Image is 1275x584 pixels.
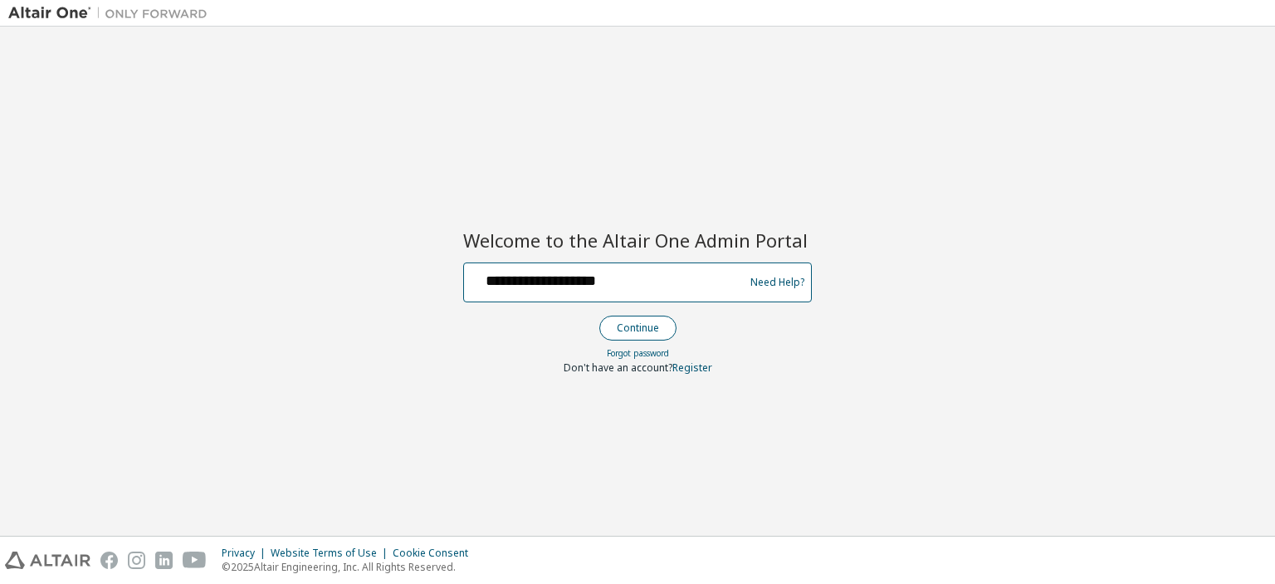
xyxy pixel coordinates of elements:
a: Need Help? [750,282,804,282]
div: Privacy [222,547,271,560]
img: youtube.svg [183,552,207,569]
button: Continue [599,316,677,341]
img: linkedin.svg [155,552,173,569]
h2: Welcome to the Altair One Admin Portal [463,228,812,252]
div: Cookie Consent [393,547,478,560]
a: Forgot password [607,347,669,359]
div: Website Terms of Use [271,547,393,560]
img: altair_logo.svg [5,552,90,569]
img: Altair One [8,5,216,22]
img: instagram.svg [128,552,145,569]
a: Register [672,361,712,375]
p: © 2025 Altair Engineering, Inc. All Rights Reserved. [222,560,478,574]
img: facebook.svg [100,552,118,569]
span: Don't have an account? [564,361,672,375]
